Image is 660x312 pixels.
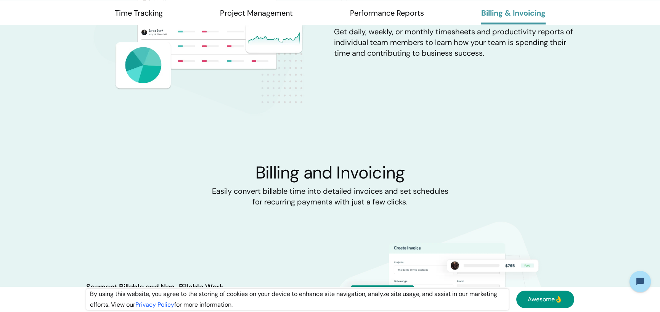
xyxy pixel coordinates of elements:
p: Easily convert billable time into detailed invoices and set schedules for recurring payments with... [208,186,452,207]
div: By using this website, you agree to the storing of cookies on your device to enhance site navigat... [86,289,509,310]
h2: Billing and Invoicing [255,164,405,182]
a: Project Management [220,8,293,24]
p: Get daily, weekly, or monthly timesheets and productivity reports of individual team members to l... [334,27,574,59]
a: Time Tracking [115,8,163,24]
a: Privacy Policy [135,301,174,309]
a: Performance Reports [350,8,424,24]
h3: Segment Billable and Non-Billable Work [86,283,224,291]
a: Billing & Invoicing [481,8,546,24]
a: Awesome👌 [516,291,574,308]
